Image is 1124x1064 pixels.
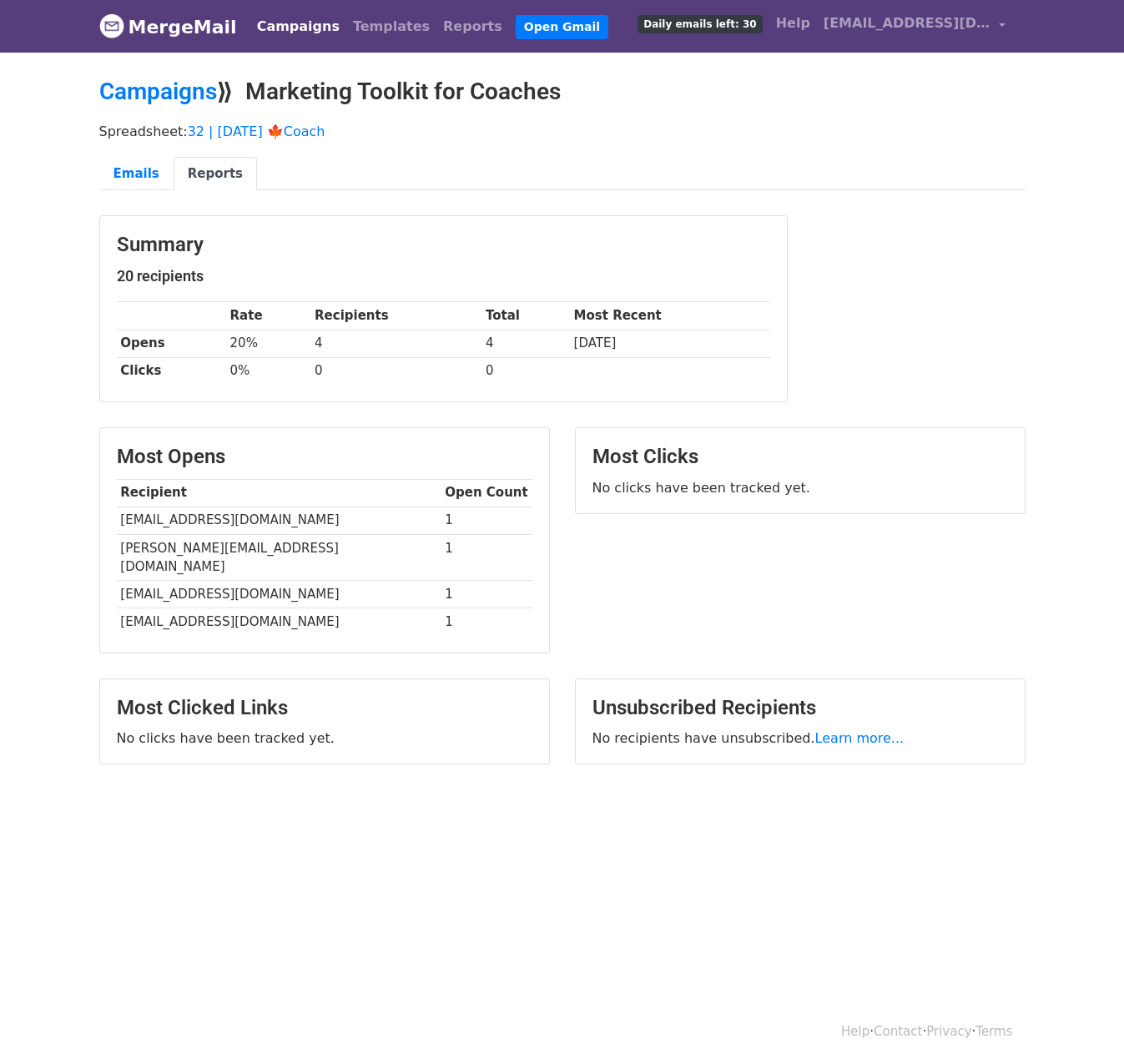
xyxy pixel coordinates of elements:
[117,729,532,747] p: No clicks have been tracked yet.
[117,581,441,608] td: [EMAIL_ADDRESS][DOMAIN_NAME]
[926,1024,971,1039] a: Privacy
[481,302,570,330] th: Total
[117,507,441,534] td: [EMAIL_ADDRESS][DOMAIN_NAME]
[631,7,769,40] a: Daily emails left: 30
[441,534,532,581] td: 1
[516,15,608,39] a: Open Gmail
[874,1024,922,1039] a: Contact
[117,267,770,285] h5: 20 recipients
[226,302,311,330] th: Rate
[441,581,532,608] td: 1
[117,445,532,469] h3: Most Opens
[117,696,532,720] h3: Most Clicked Links
[188,124,325,139] a: 32 | [DATE] 🍁Coach
[436,10,509,43] a: Reports
[441,608,532,636] td: 1
[99,9,237,44] a: MergeMail
[310,357,481,385] td: 0
[310,302,481,330] th: Recipients
[817,7,1012,46] a: [EMAIL_ADDRESS][DOMAIN_NAME]
[226,357,311,385] td: 0%
[174,157,257,191] a: Reports
[99,13,124,38] img: MergeMail logo
[117,233,770,257] h3: Summary
[592,479,1008,497] p: No clicks have been tracked yet.
[226,330,311,357] td: 20%
[99,78,217,105] a: Campaigns
[117,608,441,636] td: [EMAIL_ADDRESS][DOMAIN_NAME]
[250,10,346,43] a: Campaigns
[481,330,570,357] td: 4
[570,330,770,357] td: [DATE]
[310,330,481,357] td: 4
[481,357,570,385] td: 0
[592,729,1008,747] p: No recipients have unsubscribed.
[824,13,990,33] span: [EMAIL_ADDRESS][DOMAIN_NAME]
[592,696,1008,720] h3: Unsubscribed Recipients
[99,157,174,191] a: Emails
[99,78,1026,106] h2: ⟫ Marketing Toolkit for Coaches
[99,123,1026,140] p: Spreadsheet:
[815,730,905,746] a: Learn more...
[841,1024,869,1039] a: Help
[346,10,436,43] a: Templates
[975,1024,1012,1039] a: Terms
[117,534,441,581] td: [PERSON_NAME][EMAIL_ADDRESS][DOMAIN_NAME]
[441,507,532,534] td: 1
[441,479,532,507] th: Open Count
[592,445,1008,469] h3: Most Clicks
[1041,984,1124,1064] iframe: Chat Widget
[769,7,817,40] a: Help
[117,357,226,385] th: Clicks
[638,15,762,33] span: Daily emails left: 30
[570,302,770,330] th: Most Recent
[117,330,226,357] th: Opens
[117,479,441,507] th: Recipient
